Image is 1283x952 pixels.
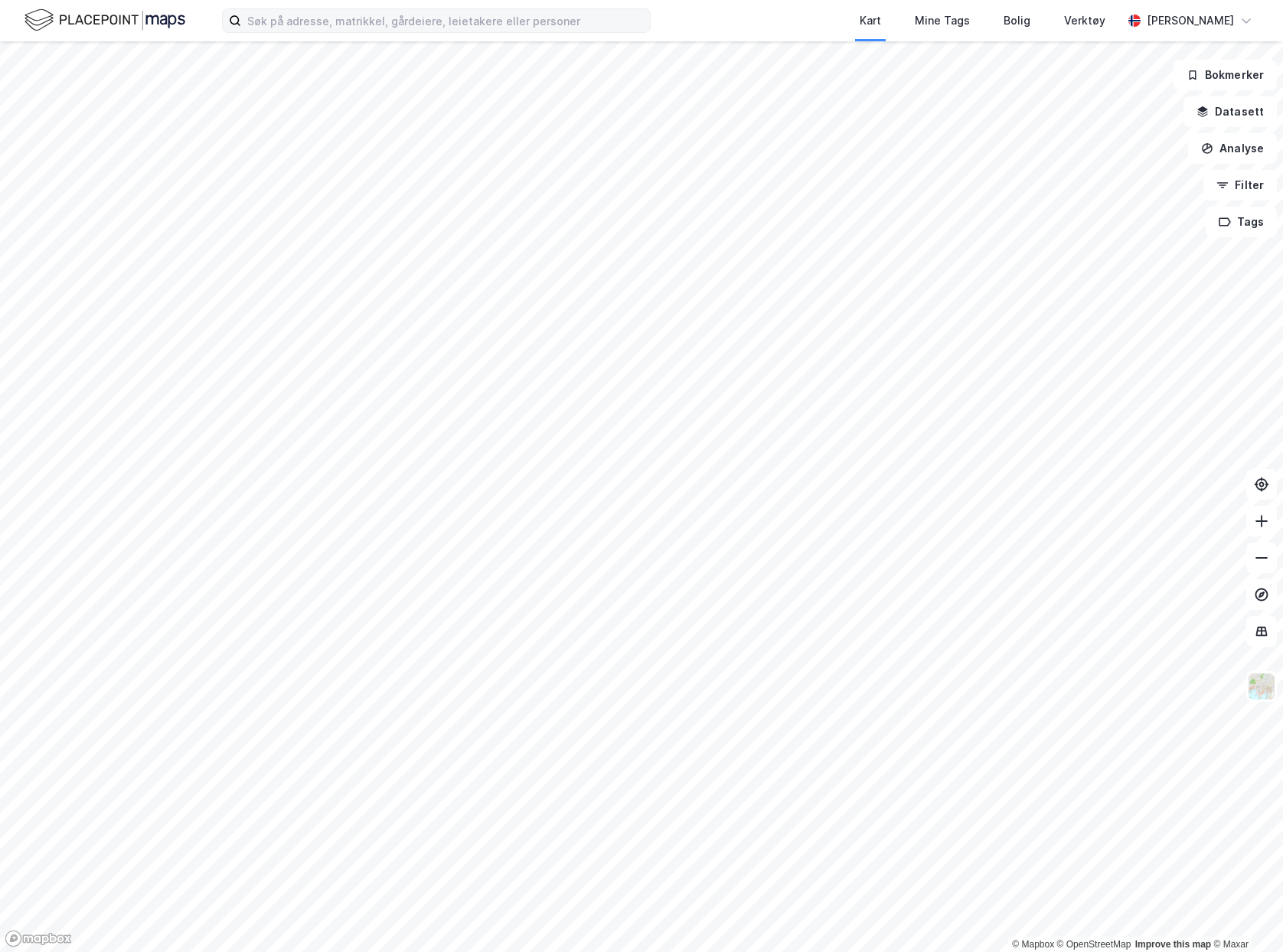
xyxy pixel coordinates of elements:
[24,7,185,34] img: logo.f888ab2527a4732fd821a326f86c7f29.svg
[1064,11,1105,30] div: Verktøy
[1206,879,1283,952] div: Kontrollprogram for chat
[1206,879,1283,952] iframe: Chat Widget
[1004,11,1030,30] div: Bolig
[1147,11,1234,30] div: [PERSON_NAME]
[915,11,970,30] div: Mine Tags
[241,9,650,32] input: Søk på adresse, matrikkel, gårdeiere, leietakere eller personer
[860,11,881,30] div: Kart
